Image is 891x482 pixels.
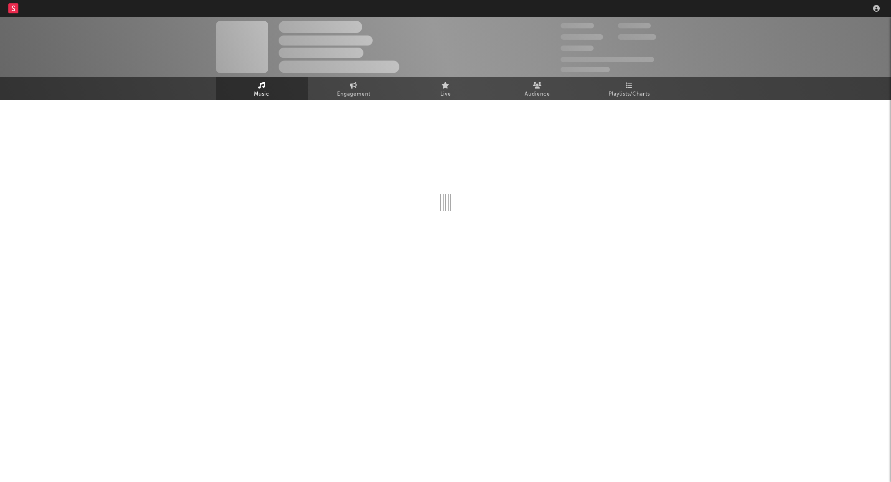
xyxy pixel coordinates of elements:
span: 1,000,000 [618,34,656,40]
span: Live [440,89,451,99]
span: 300,000 [561,23,594,28]
span: Audience [525,89,550,99]
span: 100,000 [618,23,651,28]
span: Engagement [337,89,371,99]
a: Live [400,77,492,100]
span: 50,000,000 [561,34,603,40]
span: 50,000,000 Monthly Listeners [561,57,654,62]
a: Audience [492,77,584,100]
a: Music [216,77,308,100]
span: Music [254,89,269,99]
a: Engagement [308,77,400,100]
span: Playlists/Charts [609,89,650,99]
span: 100,000 [561,46,594,51]
a: Playlists/Charts [584,77,675,100]
span: Jump Score: 85.0 [561,67,610,72]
